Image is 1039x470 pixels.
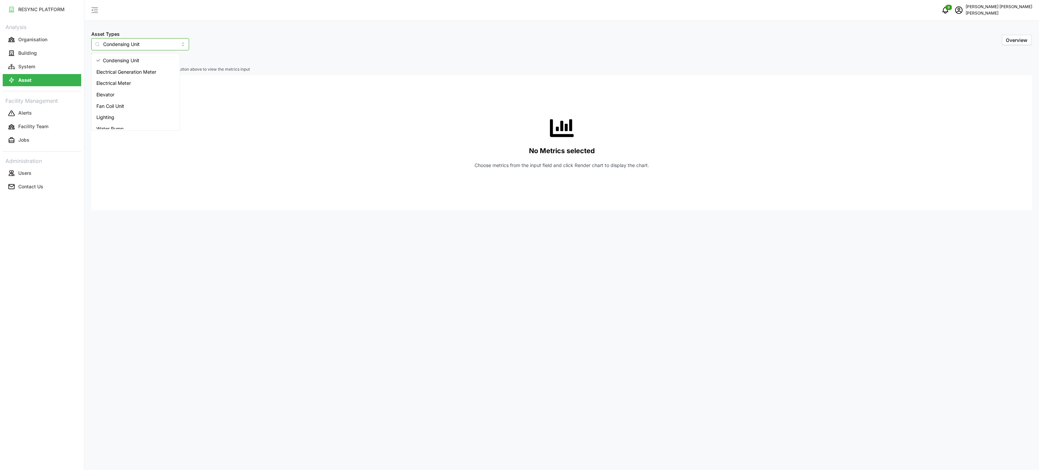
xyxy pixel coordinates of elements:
[3,61,81,73] button: System
[18,63,35,70] p: System
[3,167,81,179] button: Users
[18,77,31,84] p: Asset
[3,3,81,16] button: RESYNC PLATFORM
[91,67,1032,72] p: Select items in the 'Select Locations/Assets' button above to view the metrics input
[3,107,81,120] a: Alerts
[3,181,81,193] button: Contact Us
[3,156,81,165] p: Administration
[3,22,81,31] p: Analysis
[3,74,81,86] button: Asset
[96,102,124,110] span: Fan Coil Unit
[3,33,81,46] button: Organisation
[103,57,139,64] span: Condensing Unit
[18,110,32,116] p: Alerts
[966,10,1032,17] p: [PERSON_NAME]
[952,3,966,17] button: schedule
[3,134,81,147] a: Jobs
[3,134,81,146] button: Jobs
[96,79,131,87] span: Electrical Meter
[966,4,1032,10] p: [PERSON_NAME] [PERSON_NAME]
[18,170,31,177] p: Users
[96,91,114,98] span: Elevator
[3,47,81,59] button: Building
[3,166,81,180] a: Users
[91,30,120,38] label: Asset Types
[18,36,47,43] p: Organisation
[3,60,81,73] a: System
[1006,37,1028,43] span: Overview
[18,123,48,130] p: Facility Team
[3,95,81,105] p: Facility Management
[96,125,124,133] span: Water Pump
[96,114,114,121] span: Lighting
[3,107,81,119] button: Alerts
[939,3,952,17] button: notifications
[18,50,37,56] p: Building
[18,183,43,190] p: Contact Us
[3,180,81,193] a: Contact Us
[948,5,950,10] span: 0
[3,121,81,133] button: Facility Team
[96,68,156,76] span: Electrical Generation Meter
[3,46,81,60] a: Building
[529,145,595,157] p: No Metrics selected
[475,162,649,169] p: Choose metrics from the input field and click Render chart to display the chart.
[3,73,81,87] a: Asset
[18,137,29,143] p: Jobs
[18,6,65,13] p: RESYNC PLATFORM
[3,120,81,134] a: Facility Team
